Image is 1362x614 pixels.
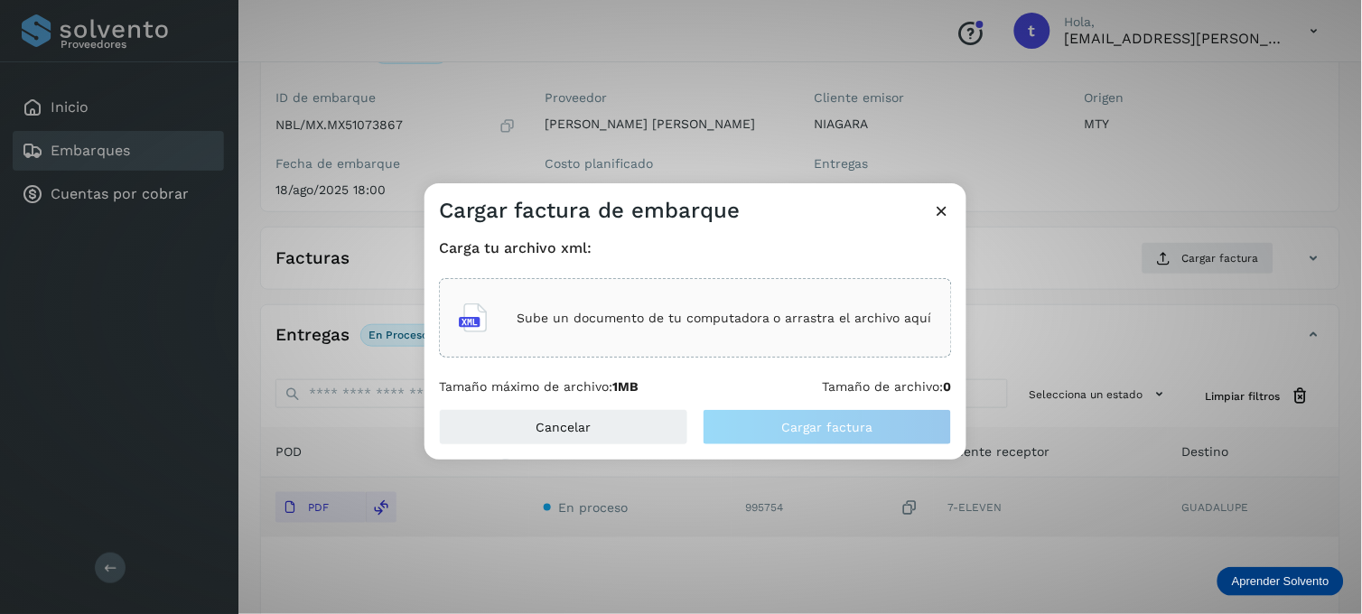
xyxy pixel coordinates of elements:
[1232,574,1329,589] p: Aprender Solvento
[439,409,688,445] button: Cancelar
[612,379,639,394] b: 1MB
[439,198,740,224] h3: Cargar factura de embarque
[439,379,639,395] p: Tamaño máximo de archivo:
[703,409,952,445] button: Cargar factura
[439,239,952,256] h4: Carga tu archivo xml:
[782,421,873,433] span: Cargar factura
[944,379,952,394] b: 0
[536,421,592,433] span: Cancelar
[823,379,952,395] p: Tamaño de archivo:
[1217,567,1344,596] div: Aprender Solvento
[517,311,932,326] p: Sube un documento de tu computadora o arrastra el archivo aquí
